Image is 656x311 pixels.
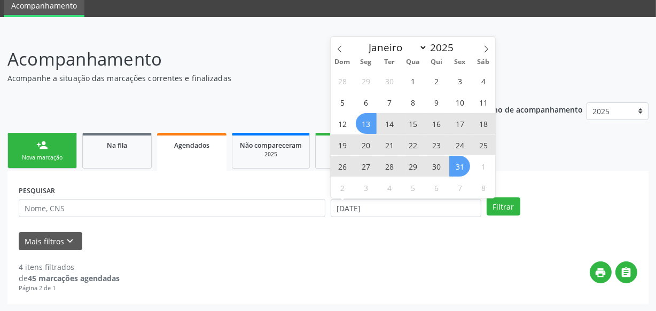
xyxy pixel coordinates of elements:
span: Novembro 5, 2025 [402,177,423,198]
span: Novembro 1, 2025 [473,156,494,177]
input: Selecione um intervalo [331,199,481,217]
span: Qui [425,59,448,66]
input: Nome, CNS [19,199,325,217]
div: Página 2 de 1 [19,284,120,293]
div: 2025 [240,150,302,158]
span: Outubro 10, 2025 [449,92,470,113]
i: print [595,267,607,278]
i: keyboard_arrow_down [65,235,76,247]
i:  [621,267,632,278]
span: Ter [378,59,401,66]
p: Ano de acompanhamento [488,102,583,116]
span: Novembro 6, 2025 [426,177,447,198]
span: Outubro 9, 2025 [426,92,447,113]
button: print [590,261,612,283]
span: Outubro 20, 2025 [356,134,377,155]
span: Outubro 31, 2025 [449,156,470,177]
button: Filtrar [487,197,520,216]
span: Outubro 19, 2025 [332,134,353,155]
div: person_add [36,139,48,151]
span: Na fila [107,141,127,150]
select: Month [363,40,427,55]
span: Novembro 7, 2025 [449,177,470,198]
span: Outubro 18, 2025 [473,113,494,134]
span: Outubro 24, 2025 [449,134,470,155]
strong: 45 marcações agendadas [28,273,120,283]
span: Outubro 4, 2025 [473,70,494,91]
span: Qua [401,59,425,66]
span: Outubro 3, 2025 [449,70,470,91]
span: Setembro 29, 2025 [356,70,377,91]
span: Outubro 30, 2025 [426,156,447,177]
span: Novembro 3, 2025 [356,177,377,198]
span: Não compareceram [240,141,302,150]
span: Outubro 28, 2025 [379,156,400,177]
button:  [615,261,637,283]
span: Outubro 12, 2025 [332,113,353,134]
span: Outubro 15, 2025 [402,113,423,134]
span: Outubro 8, 2025 [402,92,423,113]
span: Outubro 5, 2025 [332,92,353,113]
span: Seg [354,59,378,66]
span: Outubro 2, 2025 [426,70,447,91]
span: Setembro 30, 2025 [379,70,400,91]
span: Novembro 8, 2025 [473,177,494,198]
span: Sáb [472,59,495,66]
p: Acompanhe a situação das marcações correntes e finalizadas [7,73,456,84]
span: Novembro 2, 2025 [332,177,353,198]
span: Outubro 1, 2025 [402,70,423,91]
span: Outubro 16, 2025 [426,113,447,134]
label: PESQUISAR [19,182,55,199]
span: Outubro 14, 2025 [379,113,400,134]
span: Outubro 13, 2025 [356,113,377,134]
div: 4 itens filtrados [19,261,120,273]
span: Novembro 4, 2025 [379,177,400,198]
span: Setembro 28, 2025 [332,70,353,91]
span: Outubro 29, 2025 [402,156,423,177]
span: Outubro 21, 2025 [379,134,400,155]
p: Acompanhamento [7,46,456,73]
span: Dom [331,59,354,66]
span: Outubro 6, 2025 [356,92,377,113]
span: Outubro 25, 2025 [473,134,494,155]
span: Sex [448,59,472,66]
span: Agendados [174,141,209,150]
span: Outubro 11, 2025 [473,92,494,113]
div: 2025 [323,150,377,158]
span: Outubro 17, 2025 [449,113,470,134]
span: Outubro 22, 2025 [402,134,423,155]
span: Outubro 7, 2025 [379,92,400,113]
span: Outubro 26, 2025 [332,156,353,177]
div: de [19,273,120,284]
button: Mais filtroskeyboard_arrow_down [19,232,82,251]
span: Outubro 23, 2025 [426,134,447,155]
input: Year [427,41,463,54]
span: Outubro 27, 2025 [356,156,377,177]
div: Nova marcação [15,154,69,162]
